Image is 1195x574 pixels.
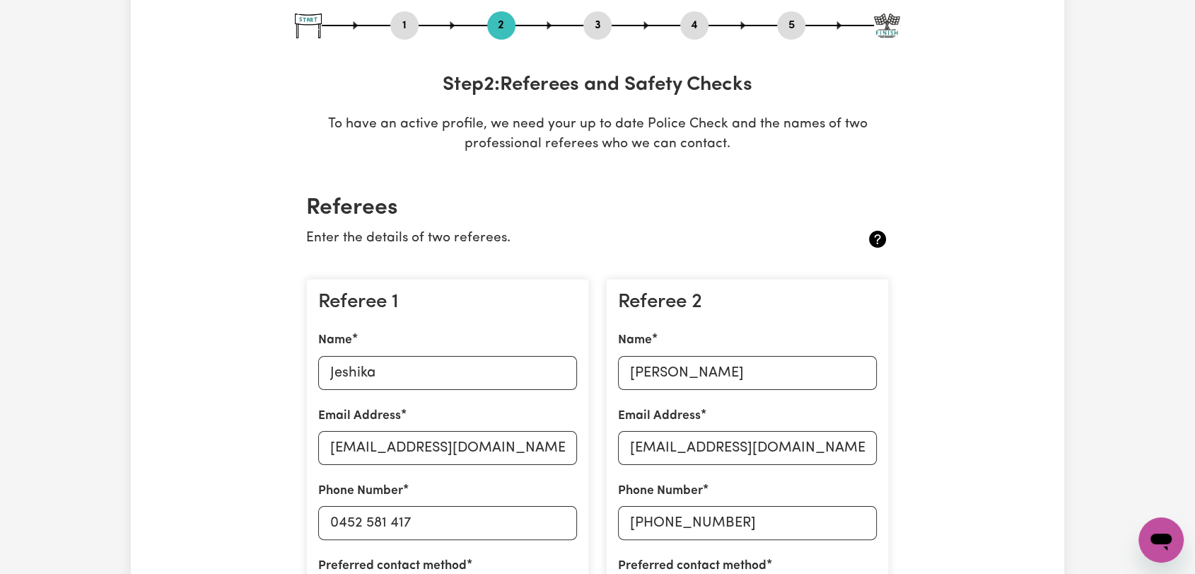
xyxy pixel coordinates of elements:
button: Go to step 2 [487,16,515,35]
button: Go to step 4 [680,16,709,35]
button: Go to step 3 [583,16,612,35]
p: To have an active profile, we need your up to date Police Check and the names of two professional... [295,115,900,156]
button: Go to step 1 [390,16,419,35]
label: Phone Number [318,482,403,500]
button: Go to step 5 [777,16,805,35]
h2: Referees [306,195,889,222]
h3: Step 2 : Referees and Safety Checks [295,74,900,98]
iframe: Button to launch messaging window [1138,517,1184,563]
p: Enter the details of two referees. [306,229,792,249]
label: Name [618,331,652,350]
label: Email Address [318,407,401,425]
h3: Referee 2 [618,291,877,315]
label: Name [318,331,352,350]
label: Phone Number [618,482,703,500]
h3: Referee 1 [318,291,577,315]
label: Email Address [618,407,701,425]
